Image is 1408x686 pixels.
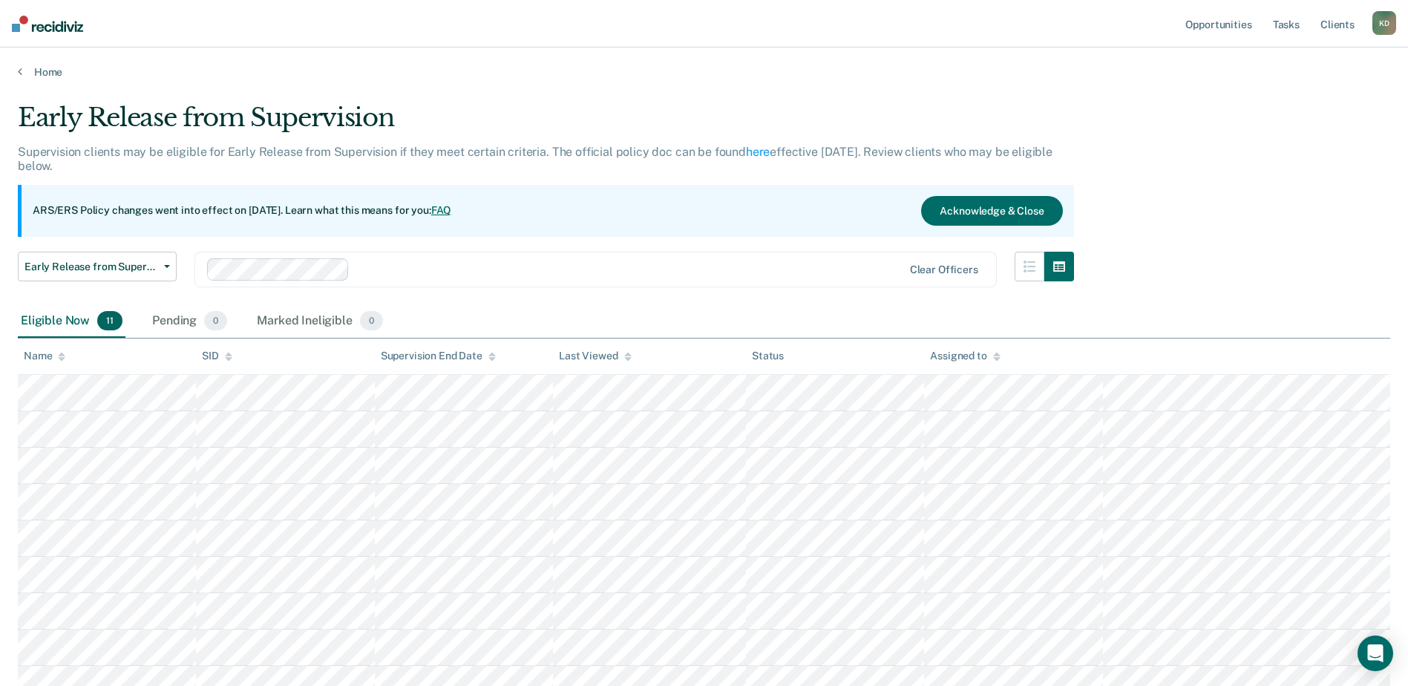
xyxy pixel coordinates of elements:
span: 11 [97,311,122,330]
p: ARS/ERS Policy changes went into effect on [DATE]. Learn what this means for you: [33,203,451,218]
div: K D [1372,11,1396,35]
a: FAQ [431,204,452,216]
a: Home [18,65,1390,79]
div: Clear officers [910,264,978,276]
a: here [746,145,770,159]
button: Early Release from Supervision [18,252,177,281]
div: Status [752,350,784,362]
p: Supervision clients may be eligible for Early Release from Supervision if they meet certain crite... [18,145,1052,173]
button: KD [1372,11,1396,35]
div: Last Viewed [559,350,631,362]
span: 0 [360,311,383,330]
img: Recidiviz [12,16,83,32]
span: 0 [204,311,227,330]
div: Marked Ineligible0 [254,305,386,338]
div: Open Intercom Messenger [1358,636,1393,671]
div: Eligible Now11 [18,305,125,338]
div: Assigned to [930,350,1000,362]
span: Early Release from Supervision [24,261,158,273]
div: Supervision End Date [381,350,496,362]
button: Acknowledge & Close [921,196,1062,226]
div: Name [24,350,65,362]
div: Early Release from Supervision [18,102,1074,145]
div: SID [202,350,232,362]
div: Pending0 [149,305,230,338]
